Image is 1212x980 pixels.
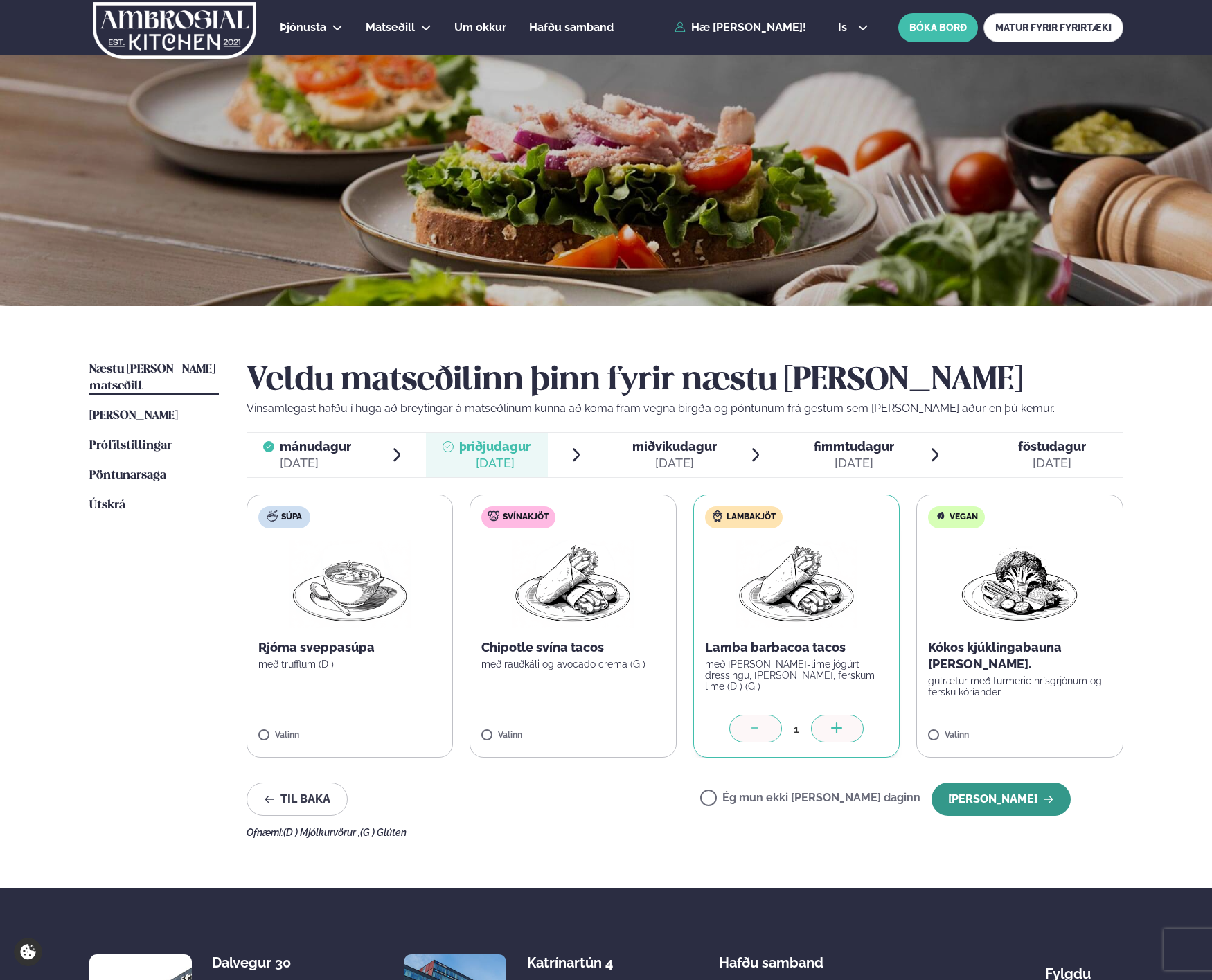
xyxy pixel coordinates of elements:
[89,408,178,425] a: [PERSON_NAME]
[632,455,717,472] div: [DATE]
[454,19,506,36] a: Um okkur
[280,455,351,472] div: [DATE]
[92,2,258,59] img: logo
[950,512,978,523] span: Vegan
[247,362,1123,400] h2: Veldu matseðilinn þinn fyrir næstu [PERSON_NAME]
[459,455,531,472] div: [DATE]
[488,510,499,522] img: pork.svg
[89,467,166,484] a: Pöntunarsaga
[212,954,322,971] div: Dalvegur 30
[247,783,348,816] button: Til baka
[280,19,326,36] a: Þjónusta
[89,499,125,511] span: Útskrá
[898,13,978,42] button: BÓKA BORÐ
[280,21,326,34] span: Þjónusta
[89,362,219,395] a: Næstu [PERSON_NAME] matseðill
[289,540,411,628] img: Soup.png
[1018,439,1086,454] span: föstudagur
[814,455,894,472] div: [DATE]
[280,439,351,454] span: mánudagur
[366,21,415,34] span: Matseðill
[928,639,1112,672] p: Kókos kjúklingabauna [PERSON_NAME].
[89,410,178,422] span: [PERSON_NAME]
[675,21,806,34] a: Hæ [PERSON_NAME]!
[932,783,1071,816] button: [PERSON_NAME]
[14,938,42,966] a: Cookie settings
[503,512,549,523] span: Svínakjöt
[814,439,894,454] span: fimmtudagur
[258,659,442,670] p: með trufflum (D )
[89,497,125,514] a: Útskrá
[935,510,946,522] img: Vegan.svg
[481,639,665,656] p: Chipotle svína tacos
[481,659,665,670] p: með rauðkáli og avocado crema (G )
[529,21,614,34] span: Hafðu samband
[838,22,851,33] span: is
[827,22,879,33] button: is
[512,540,634,628] img: Wraps.png
[89,440,172,452] span: Prófílstillingar
[529,19,614,36] a: Hafðu samband
[258,639,442,656] p: Rjóma sveppasúpa
[736,540,857,628] img: Wraps.png
[267,510,278,522] img: soup.svg
[1018,455,1086,472] div: [DATE]
[705,659,889,692] p: með [PERSON_NAME]-lime jógúrt dressingu, [PERSON_NAME], ferskum lime (D ) (G )
[454,21,506,34] span: Um okkur
[89,364,215,392] span: Næstu [PERSON_NAME] matseðill
[459,439,531,454] span: þriðjudagur
[283,827,360,838] span: (D ) Mjólkurvörur ,
[632,439,717,454] span: miðvikudagur
[366,19,415,36] a: Matseðill
[719,943,823,971] span: Hafðu samband
[712,510,723,522] img: Lamb.svg
[89,438,172,454] a: Prófílstillingar
[727,512,776,523] span: Lambakjöt
[782,721,811,737] div: 1
[527,954,637,971] div: Katrínartún 4
[360,827,407,838] span: (G ) Glúten
[281,512,302,523] span: Súpa
[705,639,889,656] p: Lamba barbacoa tacos
[247,827,1123,838] div: Ofnæmi:
[983,13,1123,42] a: MATUR FYRIR FYRIRTÆKI
[89,470,166,481] span: Pöntunarsaga
[247,400,1123,417] p: Vinsamlegast hafðu í huga að breytingar á matseðlinum kunna að koma fram vegna birgða og pöntunum...
[928,675,1112,697] p: gulrætur með turmeric hrísgrjónum og fersku kóríander
[959,540,1080,628] img: Vegan.png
